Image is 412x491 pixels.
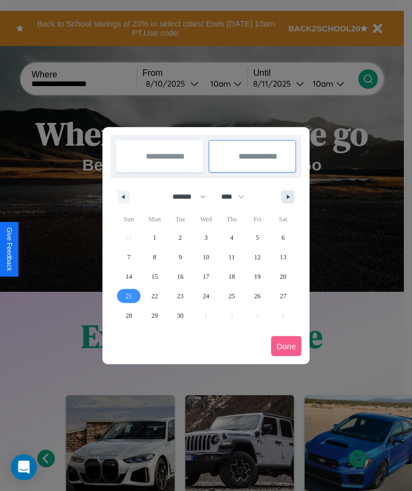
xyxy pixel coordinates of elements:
[179,247,182,267] span: 9
[153,228,156,247] span: 1
[203,286,209,306] span: 24
[280,286,286,306] span: 27
[168,286,193,306] button: 23
[168,211,193,228] span: Tue
[254,286,261,306] span: 26
[153,247,156,267] span: 8
[254,267,261,286] span: 19
[168,267,193,286] button: 16
[230,228,233,247] span: 4
[244,211,270,228] span: Fri
[141,247,167,267] button: 8
[219,211,244,228] span: Thu
[116,286,141,306] button: 21
[219,267,244,286] button: 18
[193,211,218,228] span: Wed
[244,247,270,267] button: 12
[179,228,182,247] span: 2
[168,306,193,325] button: 30
[219,247,244,267] button: 11
[203,247,209,267] span: 10
[168,228,193,247] button: 2
[271,267,296,286] button: 20
[168,247,193,267] button: 9
[151,267,158,286] span: 15
[271,286,296,306] button: 27
[127,247,131,267] span: 7
[219,228,244,247] button: 4
[126,306,132,325] span: 28
[141,228,167,247] button: 1
[281,228,285,247] span: 6
[116,247,141,267] button: 7
[193,267,218,286] button: 17
[280,267,286,286] span: 20
[177,286,184,306] span: 23
[271,247,296,267] button: 13
[193,247,218,267] button: 10
[193,286,218,306] button: 24
[204,228,208,247] span: 3
[228,286,235,306] span: 25
[219,286,244,306] button: 25
[203,267,209,286] span: 17
[126,267,132,286] span: 14
[271,228,296,247] button: 6
[256,228,259,247] span: 5
[116,306,141,325] button: 28
[280,247,286,267] span: 13
[244,267,270,286] button: 19
[177,267,184,286] span: 16
[141,267,167,286] button: 15
[151,306,158,325] span: 29
[151,286,158,306] span: 22
[5,227,13,271] div: Give Feedback
[244,228,270,247] button: 5
[116,267,141,286] button: 14
[271,211,296,228] span: Sat
[254,247,261,267] span: 12
[244,286,270,306] button: 26
[141,306,167,325] button: 29
[126,286,132,306] span: 21
[141,286,167,306] button: 22
[271,336,301,356] button: Done
[116,211,141,228] span: Sun
[11,454,37,480] div: Open Intercom Messenger
[228,267,235,286] span: 18
[177,306,184,325] span: 30
[229,247,235,267] span: 11
[141,211,167,228] span: Mon
[193,228,218,247] button: 3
